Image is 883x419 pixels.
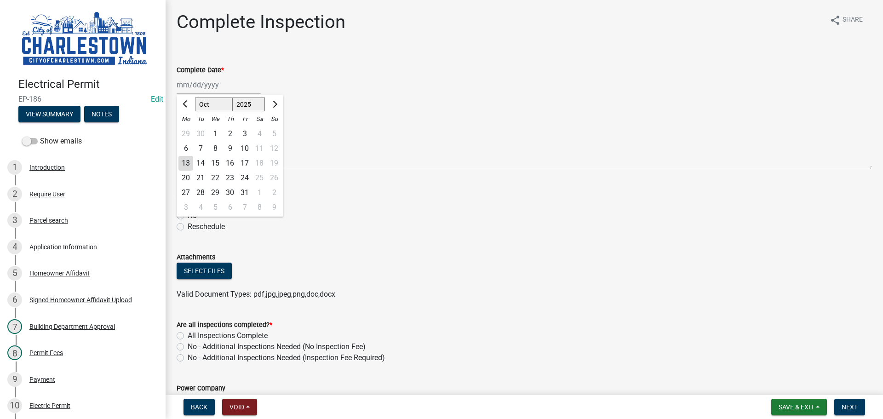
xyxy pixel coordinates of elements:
div: Introduction [29,164,65,171]
div: Friday, October 17, 2025 [237,156,252,171]
div: 24 [237,171,252,185]
div: 2 [223,126,237,141]
div: 6 [223,200,237,215]
wm-modal-confirm: Edit Application Number [151,95,163,103]
div: 1 [7,160,22,175]
button: Select files [177,263,232,279]
div: 1 [208,126,223,141]
button: Back [183,399,215,415]
div: Payment [29,376,55,383]
input: mm/dd/yyyy [177,75,261,94]
label: No - Additional Inspections Needed (Inspection Fee Required) [188,352,385,363]
div: Monday, September 29, 2025 [178,126,193,141]
div: 5 [208,200,223,215]
button: Notes [84,106,119,122]
label: Complete Date [177,67,224,74]
div: Su [267,112,281,126]
button: Void [222,399,257,415]
div: Wednesday, October 22, 2025 [208,171,223,185]
div: Tuesday, October 7, 2025 [193,141,208,156]
div: Friday, October 10, 2025 [237,141,252,156]
h1: Complete Inspection [177,11,345,33]
label: Power Company [177,385,225,392]
span: Save & Exit [779,403,814,411]
div: Tuesday, November 4, 2025 [193,200,208,215]
h4: Electrical Permit [18,78,158,91]
div: 5 [7,266,22,281]
div: Wednesday, November 5, 2025 [208,200,223,215]
div: 21 [193,171,208,185]
div: Thursday, October 16, 2025 [223,156,237,171]
button: Previous month [180,97,191,112]
div: 31 [237,185,252,200]
div: Friday, October 24, 2025 [237,171,252,185]
div: Monday, October 6, 2025 [178,141,193,156]
div: 7 [193,141,208,156]
button: Next month [269,97,280,112]
div: We [208,112,223,126]
div: Mo [178,112,193,126]
div: 30 [223,185,237,200]
div: Wednesday, October 1, 2025 [208,126,223,141]
label: Are all inspections completed? [177,322,272,328]
label: Show emails [22,136,82,147]
div: Monday, October 20, 2025 [178,171,193,185]
div: 23 [223,171,237,185]
div: Wednesday, October 29, 2025 [208,185,223,200]
div: Fr [237,112,252,126]
div: 4 [193,200,208,215]
div: 15 [208,156,223,171]
div: Application Information [29,244,97,250]
div: Thursday, October 9, 2025 [223,141,237,156]
div: 17 [237,156,252,171]
div: Monday, November 3, 2025 [178,200,193,215]
label: Reschedule [188,221,225,232]
span: Back [191,403,207,411]
div: 4 [7,240,22,254]
button: View Summary [18,106,80,122]
div: Monday, October 27, 2025 [178,185,193,200]
label: Attachments [177,254,215,261]
div: 8 [208,141,223,156]
div: 29 [178,126,193,141]
i: share [830,15,841,26]
div: 20 [178,171,193,185]
div: 3 [237,126,252,141]
div: Thursday, November 6, 2025 [223,200,237,215]
div: Homeowner Affidavit [29,270,90,276]
div: 10 [237,141,252,156]
span: Void [229,403,244,411]
img: City of Charlestown, Indiana [18,10,151,68]
div: Th [223,112,237,126]
div: 9 [223,141,237,156]
div: Tuesday, October 28, 2025 [193,185,208,200]
span: Valid Document Types: pdf,jpg,jpeg,png,doc,docx [177,290,335,298]
wm-modal-confirm: Notes [84,111,119,118]
div: 7 [7,319,22,334]
span: Next [842,403,858,411]
div: Monday, October 13, 2025 [178,156,193,171]
div: Tuesday, October 14, 2025 [193,156,208,171]
div: Building Department Approval [29,323,115,330]
div: Tuesday, September 30, 2025 [193,126,208,141]
div: Thursday, October 23, 2025 [223,171,237,185]
div: 7 [237,200,252,215]
div: 8 [7,345,22,360]
div: 6 [178,141,193,156]
select: Select year [232,98,265,111]
div: 30 [193,126,208,141]
div: Electric Permit [29,402,70,409]
a: Edit [151,95,163,103]
div: 16 [223,156,237,171]
div: 9 [7,372,22,387]
div: 2 [7,187,22,201]
div: Tuesday, October 21, 2025 [193,171,208,185]
div: Wednesday, October 15, 2025 [208,156,223,171]
div: Friday, October 3, 2025 [237,126,252,141]
div: Permit Fees [29,350,63,356]
div: 29 [208,185,223,200]
select: Select month [195,98,232,111]
div: 13 [178,156,193,171]
div: Parcel search [29,217,68,224]
div: Require User [29,191,65,197]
